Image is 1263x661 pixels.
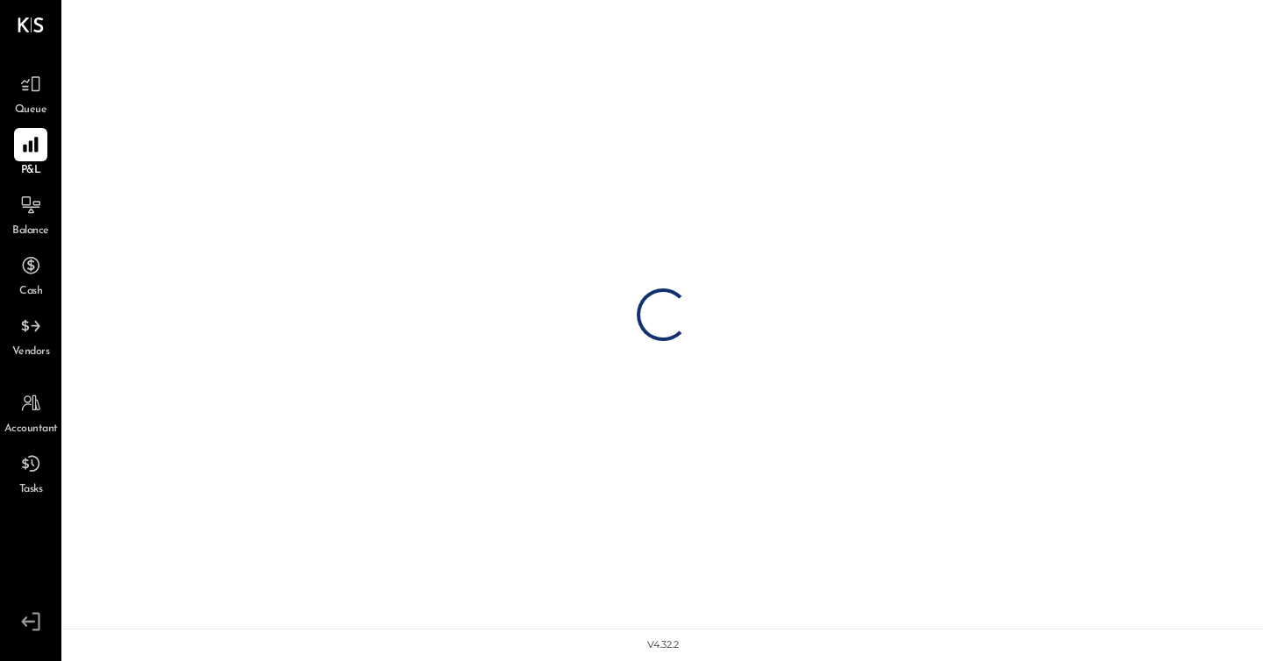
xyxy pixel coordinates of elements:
span: Tasks [19,482,43,498]
span: Vendors [12,345,50,360]
a: Queue [1,68,61,118]
span: Accountant [4,422,58,437]
a: Balance [1,188,61,239]
div: v 4.32.2 [647,638,679,652]
a: Vendors [1,309,61,360]
a: Accountant [1,387,61,437]
a: Cash [1,249,61,300]
span: Queue [15,103,47,118]
a: Tasks [1,447,61,498]
span: Cash [19,284,42,300]
span: Balance [12,224,49,239]
span: P&L [21,163,41,179]
a: P&L [1,128,61,179]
